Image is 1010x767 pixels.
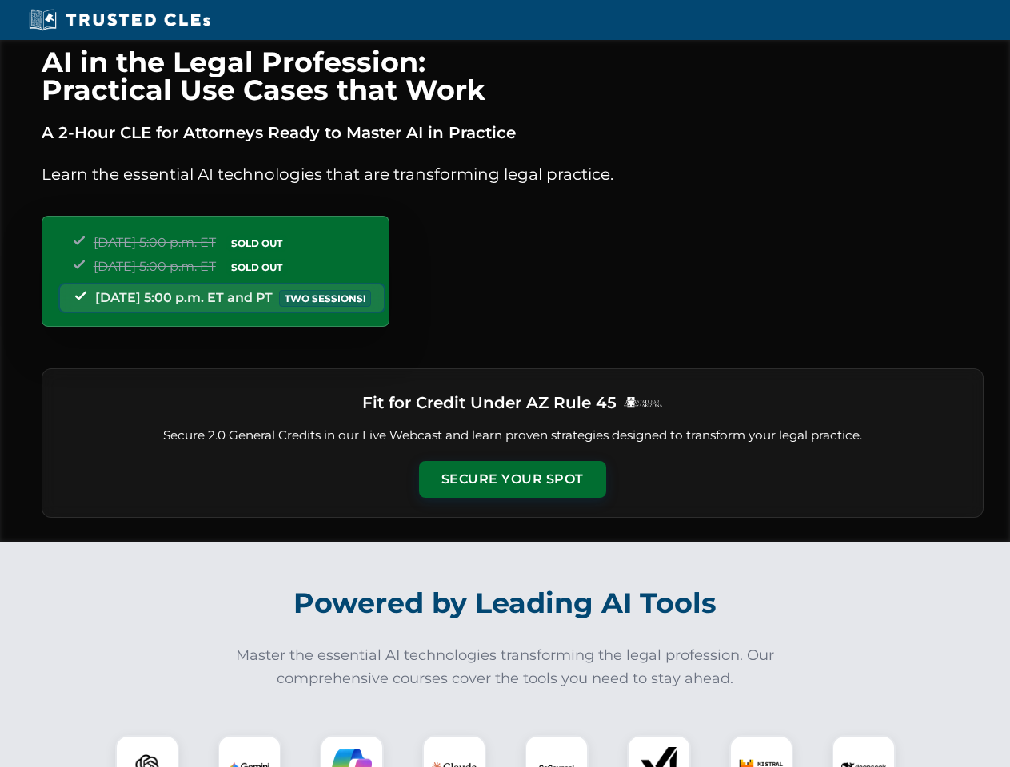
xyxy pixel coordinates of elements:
[226,644,785,690] p: Master the essential AI technologies transforming the legal profession. Our comprehensive courses...
[419,461,606,498] button: Secure Your Spot
[24,8,215,32] img: Trusted CLEs
[62,575,948,631] h2: Powered by Leading AI Tools
[226,259,288,276] span: SOLD OUT
[623,396,663,408] img: Logo
[62,427,964,445] p: Secure 2.0 General Credits in our Live Webcast and learn proven strategies designed to transform ...
[94,235,216,250] span: [DATE] 5:00 p.m. ET
[42,48,984,104] h1: AI in the Legal Profession: Practical Use Cases that Work
[226,235,288,252] span: SOLD OUT
[362,388,617,417] h3: Fit for Credit Under AZ Rule 45
[42,120,984,145] p: A 2-Hour CLE for Attorneys Ready to Master AI in Practice
[42,161,984,187] p: Learn the essential AI technologies that are transforming legal practice.
[94,259,216,274] span: [DATE] 5:00 p.m. ET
